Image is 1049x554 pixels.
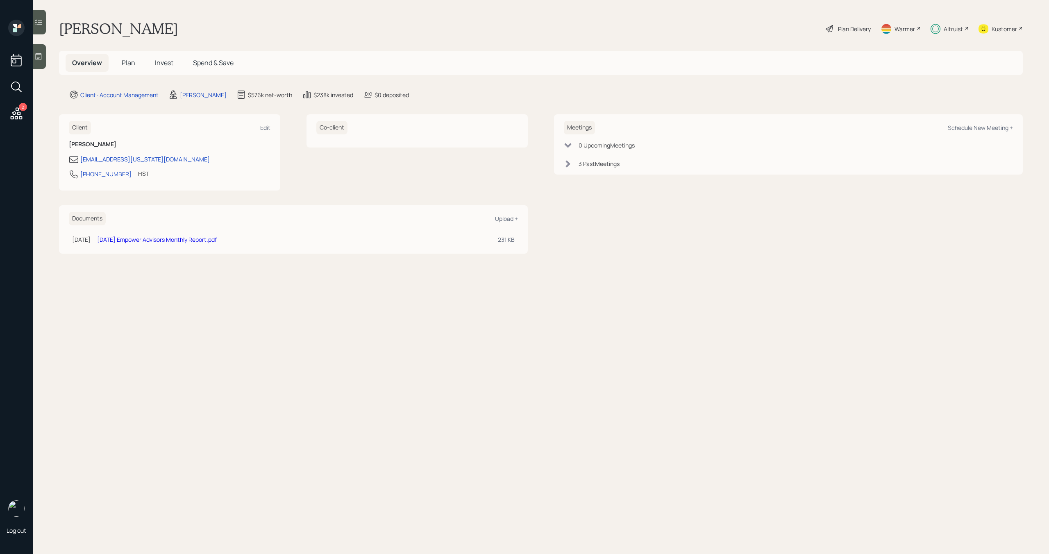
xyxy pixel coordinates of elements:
div: Warmer [895,25,915,33]
div: $576k net-worth [248,91,292,99]
div: Kustomer [992,25,1017,33]
h6: Meetings [564,121,595,134]
h6: [PERSON_NAME] [69,141,270,148]
div: 231 KB [498,235,515,244]
a: [DATE] Empower Advisors Monthly Report.pdf [97,236,217,243]
span: Invest [155,58,173,67]
h6: Client [69,121,91,134]
div: Plan Delivery [838,25,871,33]
div: HST [138,169,149,178]
div: Upload + [495,215,518,223]
div: [PERSON_NAME] [180,91,227,99]
div: 3 Past Meeting s [579,159,620,168]
div: $238k invested [313,91,353,99]
span: Overview [72,58,102,67]
div: $0 deposited [375,91,409,99]
h6: Documents [69,212,106,225]
div: Log out [7,527,26,534]
img: michael-russo-headshot.png [8,500,25,517]
div: Altruist [944,25,963,33]
span: Spend & Save [193,58,234,67]
h6: Co-client [316,121,347,134]
div: Schedule New Meeting + [948,124,1013,132]
div: Client · Account Management [80,91,159,99]
div: 2 [19,103,27,111]
div: [EMAIL_ADDRESS][US_STATE][DOMAIN_NAME] [80,155,210,163]
div: 0 Upcoming Meeting s [579,141,635,150]
span: Plan [122,58,135,67]
h1: [PERSON_NAME] [59,20,178,38]
div: [PHONE_NUMBER] [80,170,132,178]
div: Edit [260,124,270,132]
div: [DATE] [72,235,91,244]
